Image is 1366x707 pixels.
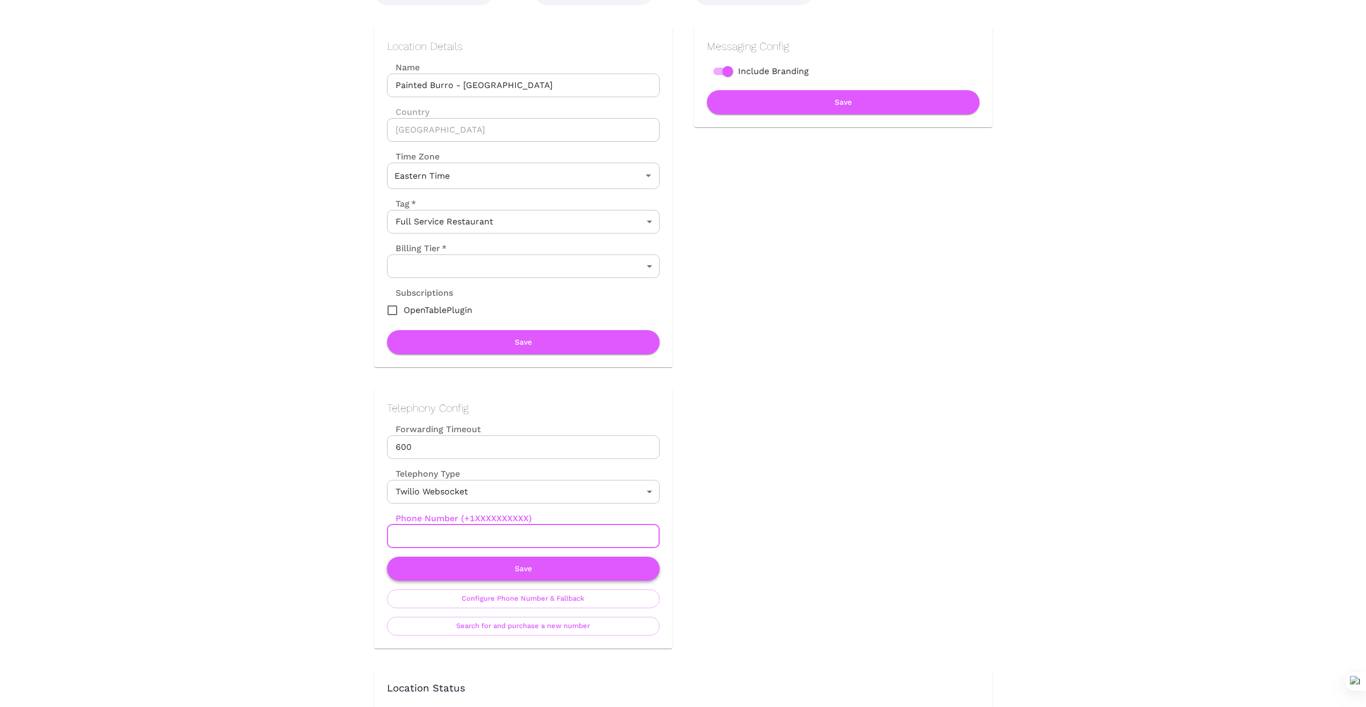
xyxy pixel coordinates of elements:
[738,65,809,78] span: Include Branding
[707,90,980,114] button: Save
[387,480,660,504] div: Twilio Websocket
[387,198,416,210] label: Tag
[641,168,656,183] button: Open
[387,150,660,163] label: Time Zone
[387,210,660,234] div: Full Service Restaurant
[387,468,460,480] label: Telephony Type
[387,242,447,254] label: Billing Tier
[707,40,980,53] h2: Messaging Config
[387,589,660,608] button: Configure Phone Number & Fallback
[387,402,660,414] h2: Telephony Config
[387,683,980,695] h3: Location Status
[387,287,453,299] label: Subscriptions
[404,304,472,317] span: OpenTablePlugin
[387,617,660,636] button: Search for and purchase a new number
[387,40,660,53] h2: Location Details
[387,557,660,581] button: Save
[387,330,660,354] button: Save
[387,61,660,74] label: Name
[387,106,660,118] label: Country
[387,512,660,524] label: Phone Number (+1XXXXXXXXXX)
[387,423,660,435] label: Forwarding Timeout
